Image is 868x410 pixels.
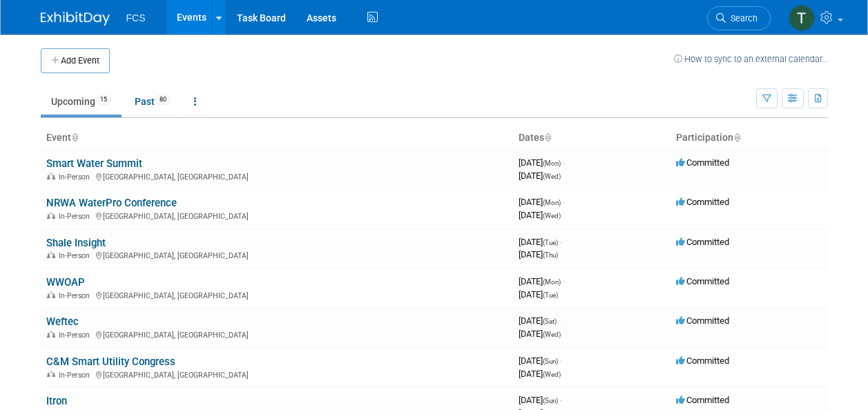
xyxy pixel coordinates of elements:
a: Sort by Participation Type [733,132,740,143]
span: (Wed) [543,331,561,338]
span: (Tue) [543,291,558,299]
span: [DATE] [519,329,561,339]
span: [DATE] [519,249,558,260]
a: WWOAP [46,276,85,289]
span: In-Person [59,371,94,380]
span: - [563,157,565,168]
th: Event [41,126,513,150]
div: [GEOGRAPHIC_DATA], [GEOGRAPHIC_DATA] [46,329,508,340]
span: (Sat) [543,318,557,325]
img: In-Person Event [47,173,55,179]
span: (Wed) [543,371,561,378]
span: (Wed) [543,173,561,180]
span: [DATE] [519,276,565,286]
span: Committed [676,197,729,207]
a: NRWA WaterPro Conference [46,197,177,209]
span: (Tue) [543,239,558,246]
span: - [559,315,561,326]
div: [GEOGRAPHIC_DATA], [GEOGRAPHIC_DATA] [46,210,508,221]
span: In-Person [59,212,94,221]
span: [DATE] [519,197,565,207]
span: [DATE] [519,369,561,379]
a: Shale Insight [46,237,106,249]
img: In-Person Event [47,212,55,219]
span: 80 [155,95,171,105]
img: Tommy Raye [789,5,815,31]
a: C&M Smart Utility Congress [46,355,175,368]
div: [GEOGRAPHIC_DATA], [GEOGRAPHIC_DATA] [46,289,508,300]
span: [DATE] [519,289,558,300]
th: Participation [671,126,828,150]
a: How to sync to an external calendar... [674,54,828,64]
span: (Sun) [543,358,558,365]
span: Committed [676,355,729,366]
a: Past80 [124,88,181,115]
button: Add Event [41,48,110,73]
span: [DATE] [519,355,562,366]
span: Committed [676,237,729,247]
span: Committed [676,157,729,168]
div: [GEOGRAPHIC_DATA], [GEOGRAPHIC_DATA] [46,249,508,260]
a: Sort by Event Name [71,132,78,143]
span: 15 [96,95,111,105]
span: - [563,276,565,286]
span: Search [726,13,758,23]
img: In-Person Event [47,251,55,258]
img: In-Person Event [47,371,55,378]
span: - [560,395,562,405]
span: (Wed) [543,212,561,219]
a: Smart Water Summit [46,157,142,170]
th: Dates [513,126,671,150]
span: (Mon) [543,278,561,286]
a: Upcoming15 [41,88,122,115]
span: FCS [126,12,146,23]
span: [DATE] [519,170,561,181]
span: In-Person [59,251,94,260]
span: [DATE] [519,237,562,247]
a: Weftec [46,315,79,328]
img: ExhibitDay [41,12,110,26]
span: [DATE] [519,395,562,405]
span: Committed [676,395,729,405]
span: [DATE] [519,315,561,326]
span: [DATE] [519,210,561,220]
div: [GEOGRAPHIC_DATA], [GEOGRAPHIC_DATA] [46,369,508,380]
span: (Thu) [543,251,558,259]
div: [GEOGRAPHIC_DATA], [GEOGRAPHIC_DATA] [46,170,508,182]
img: In-Person Event [47,291,55,298]
span: (Mon) [543,159,561,167]
span: (Sun) [543,397,558,404]
span: - [560,355,562,366]
span: - [563,197,565,207]
img: In-Person Event [47,331,55,338]
span: [DATE] [519,157,565,168]
span: In-Person [59,331,94,340]
a: Itron [46,395,67,407]
span: (Mon) [543,199,561,206]
span: In-Person [59,173,94,182]
span: - [560,237,562,247]
a: Search [707,6,771,30]
span: Committed [676,315,729,326]
span: In-Person [59,291,94,300]
a: Sort by Start Date [544,132,551,143]
span: Committed [676,276,729,286]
